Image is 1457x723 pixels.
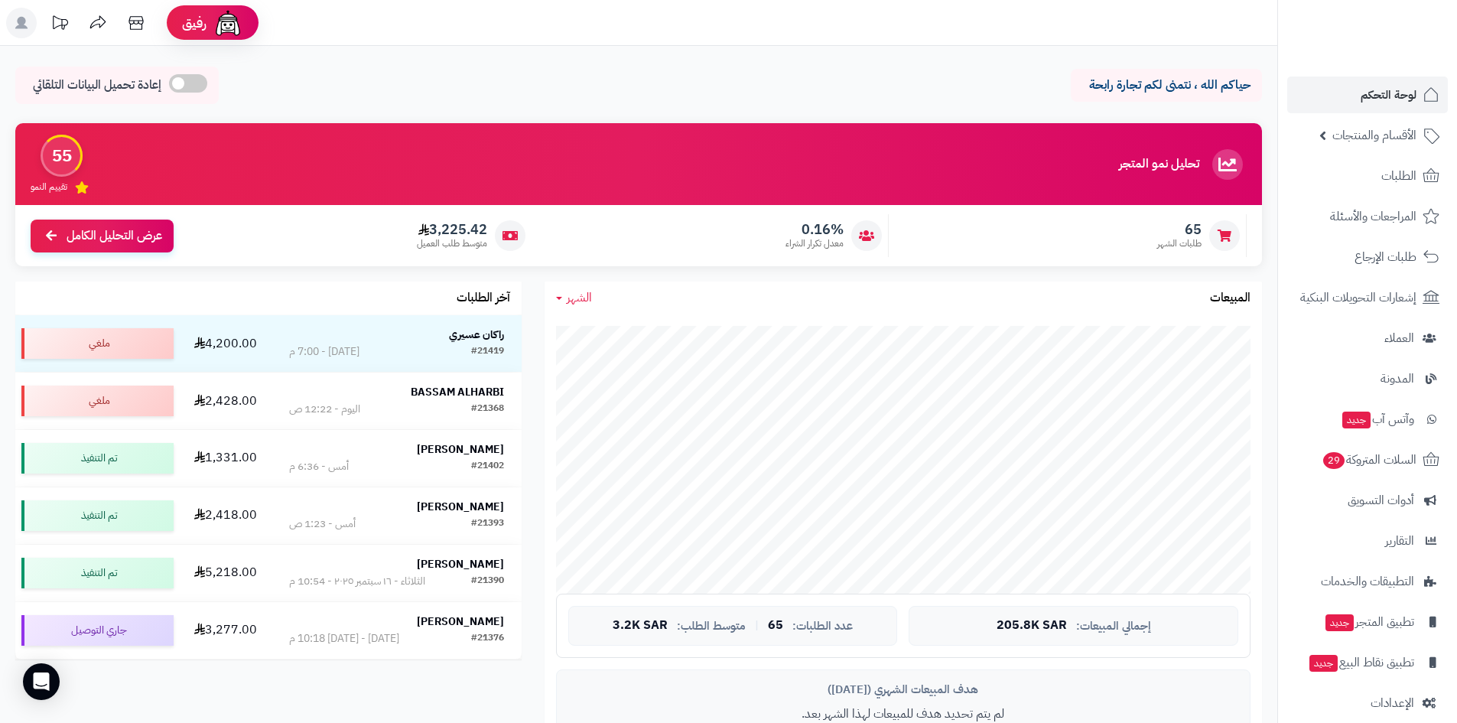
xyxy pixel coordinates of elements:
span: متوسط طلب العميل [417,237,487,250]
div: #21376 [471,631,504,646]
span: 65 [768,619,783,633]
img: logo-2.png [1353,39,1442,71]
img: ai-face.png [213,8,243,38]
span: عرض التحليل الكامل [67,227,162,245]
span: إشعارات التحويلات البنكية [1300,287,1416,308]
h3: تحليل نمو المتجر [1119,158,1199,171]
a: تطبيق المتجرجديد [1287,604,1448,640]
strong: [PERSON_NAME] [417,441,504,458]
span: أدوات التسويق [1348,490,1414,511]
a: التطبيقات والخدمات [1287,563,1448,600]
div: اليوم - 12:22 ص [289,402,360,417]
a: طلبات الإرجاع [1287,239,1448,275]
span: لوحة التحكم [1361,84,1416,106]
span: وآتس آب [1341,409,1414,430]
a: الطلبات [1287,158,1448,194]
a: أدوات التسويق [1287,482,1448,519]
span: تقييم النمو [31,181,67,194]
div: أمس - 1:23 ص [289,516,356,532]
div: جاري التوصيل [21,615,174,646]
div: #21419 [471,344,504,360]
a: العملاء [1287,320,1448,357]
span: معدل تكرار الشراء [785,237,844,250]
td: 5,218.00 [180,545,272,601]
strong: [PERSON_NAME] [417,614,504,630]
div: #21402 [471,459,504,474]
h3: آخر الطلبات [457,291,510,305]
span: | [755,620,759,631]
span: الشهر [567,288,592,307]
span: الأقسام والمنتجات [1332,125,1416,146]
a: تحديثات المنصة [41,8,79,42]
div: هدف المبيعات الشهري ([DATE]) [568,682,1238,698]
div: [DATE] - 7:00 م [289,344,359,360]
span: متوسط الطلب: [677,620,746,633]
a: التقارير [1287,523,1448,559]
span: تطبيق المتجر [1324,611,1414,633]
div: ملغي [21,328,174,359]
span: جديد [1342,412,1371,428]
span: السلات المتروكة [1322,449,1416,471]
strong: BASSAM ALHARBI [411,384,504,400]
span: طلبات الإرجاع [1355,246,1416,268]
span: 65 [1157,221,1202,238]
span: المدونة [1381,368,1414,389]
a: الشهر [556,289,592,307]
div: #21393 [471,516,504,532]
a: عرض التحليل الكامل [31,220,174,252]
span: التطبيقات والخدمات [1321,571,1414,592]
a: تطبيق نقاط البيعجديد [1287,644,1448,681]
span: طلبات الشهر [1157,237,1202,250]
span: الطلبات [1381,165,1416,187]
a: وآتس آبجديد [1287,401,1448,438]
td: 1,331.00 [180,430,272,487]
div: تم التنفيذ [21,558,174,588]
span: إعادة تحميل البيانات التلقائي [33,77,161,94]
span: التقارير [1385,530,1414,552]
strong: [PERSON_NAME] [417,556,504,572]
a: السلات المتروكة29 [1287,441,1448,478]
strong: راكان عسيري [449,327,504,343]
a: إشعارات التحويلات البنكية [1287,279,1448,316]
span: العملاء [1384,327,1414,349]
span: جديد [1325,614,1354,631]
span: 3.2K SAR [613,619,668,633]
span: عدد الطلبات: [792,620,853,633]
td: 3,277.00 [180,602,272,659]
span: إجمالي المبيعات: [1076,620,1151,633]
h3: المبيعات [1210,291,1250,305]
div: ملغي [21,386,174,416]
p: حياكم الله ، نتمنى لكم تجارة رابحة [1082,77,1250,94]
div: Open Intercom Messenger [23,663,60,700]
a: المدونة [1287,360,1448,397]
div: تم التنفيذ [21,443,174,474]
a: المراجعات والأسئلة [1287,198,1448,235]
a: لوحة التحكم [1287,77,1448,113]
div: الثلاثاء - ١٦ سبتمبر ٢٠٢٥ - 10:54 م [289,574,425,589]
span: المراجعات والأسئلة [1330,206,1416,227]
div: تم التنفيذ [21,500,174,531]
div: #21368 [471,402,504,417]
td: 2,428.00 [180,373,272,429]
span: جديد [1309,655,1338,672]
strong: [PERSON_NAME] [417,499,504,515]
span: تطبيق نقاط البيع [1308,652,1414,673]
span: الإعدادات [1371,692,1414,714]
span: 0.16% [785,221,844,238]
span: 205.8K SAR [997,619,1067,633]
span: 29 [1323,452,1345,469]
a: الإعدادات [1287,685,1448,721]
td: 4,200.00 [180,315,272,372]
p: لم يتم تحديد هدف للمبيعات لهذا الشهر بعد. [568,705,1238,723]
span: رفيق [182,14,207,32]
span: 3,225.42 [417,221,487,238]
div: [DATE] - [DATE] 10:18 م [289,631,399,646]
div: #21390 [471,574,504,589]
td: 2,418.00 [180,487,272,544]
div: أمس - 6:36 م [289,459,349,474]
